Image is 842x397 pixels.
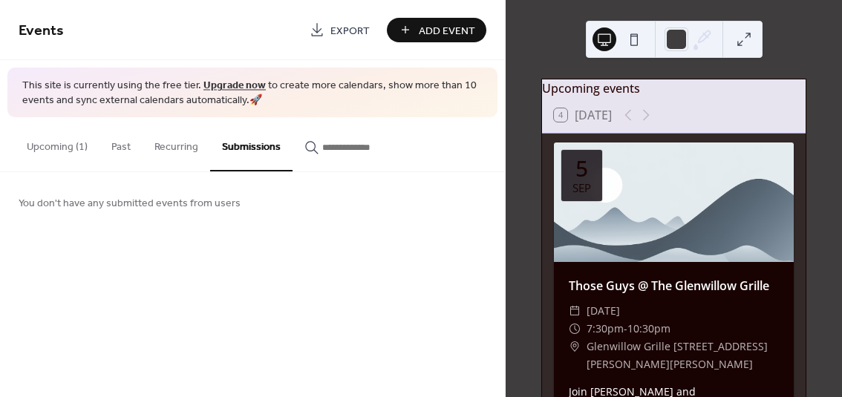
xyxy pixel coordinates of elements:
span: This site is currently using the free tier. to create more calendars, show more than 10 events an... [22,79,483,108]
span: [DATE] [587,302,620,320]
span: - [624,320,627,338]
button: Submissions [210,117,293,171]
span: 7:30pm [587,320,624,338]
div: Those Guys @ The Glenwillow Grille [554,277,794,295]
span: 10:30pm [627,320,670,338]
a: Export [298,18,381,42]
button: Recurring [143,117,210,170]
span: Export [330,23,370,39]
div: 5 [575,157,588,180]
span: Add Event [419,23,475,39]
span: You don't have any submitted events from users [19,196,241,211]
div: Upcoming events [542,79,806,97]
span: Glenwillow Grille [STREET_ADDRESS][PERSON_NAME][PERSON_NAME] [587,338,779,373]
div: ​ [569,320,581,338]
span: Events [19,16,64,45]
button: Add Event [387,18,486,42]
a: Upgrade now [203,76,266,96]
div: Sep [572,183,591,194]
button: Past [99,117,143,170]
button: Upcoming (1) [15,117,99,170]
div: ​ [569,338,581,355]
div: ​ [569,302,581,320]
